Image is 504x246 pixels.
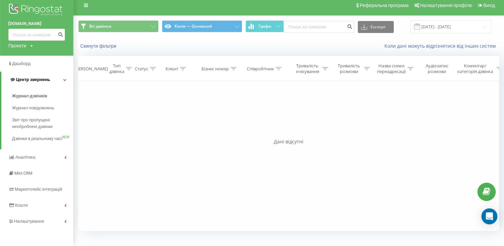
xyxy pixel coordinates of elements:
div: Тривалість розмови [336,63,362,74]
span: Налаштування [14,219,44,224]
span: Дзвінки в реальному часі [12,135,62,142]
span: Дашборд [12,61,31,66]
span: Журнал дзвінків [12,93,47,99]
button: Скинути фільтри [78,43,120,49]
a: Журнал дзвінків [12,90,73,102]
div: Тривалість очікування [294,63,320,74]
img: Ringostat logo [8,2,65,19]
a: Журнал повідомлень [12,102,73,114]
span: Журнал повідомлень [12,105,54,111]
div: Тип дзвінка [109,63,124,74]
button: Копія — Основний [162,20,242,32]
input: Пошук за номером [8,29,65,41]
span: Кошти [15,203,28,208]
a: Дзвінки в реальному часіNEW [12,133,73,145]
span: Вихід [483,3,495,8]
a: Звіт про пропущені необроблені дзвінки [12,114,73,133]
span: Всі дзвінки [89,24,111,29]
span: Звіт про пропущені необроблені дзвінки [12,117,70,130]
div: Проекти [8,42,26,49]
span: Mini CRM [14,171,32,176]
span: Реферальна програма [360,3,409,8]
div: Аудіозапис розмови [421,63,453,74]
span: Центр звернень [16,77,50,82]
button: Експорт [358,21,394,33]
div: Коментар/категорія дзвінка [456,63,495,74]
span: Налаштування профілю [420,3,472,8]
div: Open Intercom Messenger [481,208,497,224]
button: Всі дзвінки [78,20,159,32]
div: Бізнес номер [202,66,229,72]
span: Маркетплейс інтеграцій [15,187,62,192]
input: Пошук за номером [284,21,354,33]
a: [DOMAIN_NAME] [8,20,65,27]
span: Графік [258,24,271,29]
div: Клієнт [166,66,178,72]
div: Назва схеми переадресації [377,63,406,74]
div: [PERSON_NAME] [74,66,108,72]
div: Співробітник [247,66,274,72]
button: Графік [246,20,284,32]
a: Коли дані можуть відрізнятися вiд інших систем [384,43,499,49]
div: Дані відсутні [78,138,499,145]
div: Статус [135,66,148,72]
span: Аналiтика [15,155,35,160]
a: Центр звернень [1,72,73,88]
